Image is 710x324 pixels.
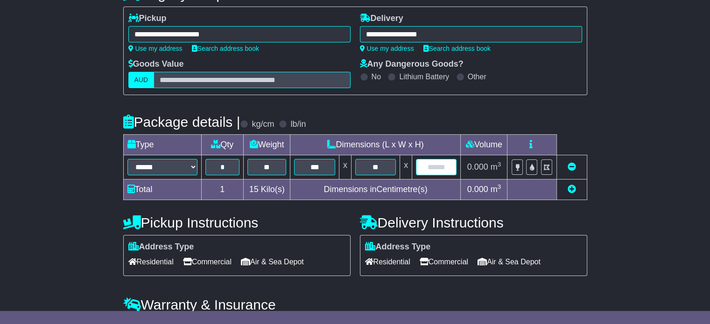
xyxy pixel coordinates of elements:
span: 15 [249,185,259,194]
label: AUD [128,72,155,88]
label: Other [468,72,486,81]
td: Volume [461,135,507,155]
td: Dimensions (L x W x H) [290,135,461,155]
span: Residential [365,255,410,269]
label: No [372,72,381,81]
span: 0.000 [467,162,488,172]
label: kg/cm [252,119,274,130]
td: Dimensions in Centimetre(s) [290,179,461,200]
td: Total [123,179,201,200]
a: Add new item [568,185,576,194]
a: Remove this item [568,162,576,172]
td: Type [123,135,201,155]
a: Use my address [128,45,183,52]
label: lb/in [290,119,306,130]
span: m [491,162,501,172]
label: Address Type [128,242,194,252]
td: Kilo(s) [243,179,290,200]
h4: Package details | [123,114,240,130]
h4: Delivery Instructions [360,215,587,230]
h4: Warranty & Insurance [123,297,587,312]
td: x [400,155,412,179]
span: Residential [128,255,174,269]
span: Air & Sea Depot [241,255,304,269]
label: Delivery [360,14,403,24]
td: Weight [243,135,290,155]
label: Pickup [128,14,167,24]
a: Search address book [192,45,259,52]
sup: 3 [498,161,501,168]
sup: 3 [498,183,501,190]
a: Search address book [423,45,491,52]
label: Goods Value [128,59,184,69]
span: 0.000 [467,185,488,194]
td: x [339,155,351,179]
td: 1 [201,179,243,200]
label: Any Dangerous Goods? [360,59,464,69]
a: Use my address [360,45,414,52]
h4: Pickup Instructions [123,215,351,230]
span: Commercial [420,255,468,269]
label: Address Type [365,242,431,252]
span: Air & Sea Depot [478,255,541,269]
span: Commercial [183,255,232,269]
td: Qty [201,135,243,155]
label: Lithium Battery [399,72,449,81]
span: m [491,185,501,194]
